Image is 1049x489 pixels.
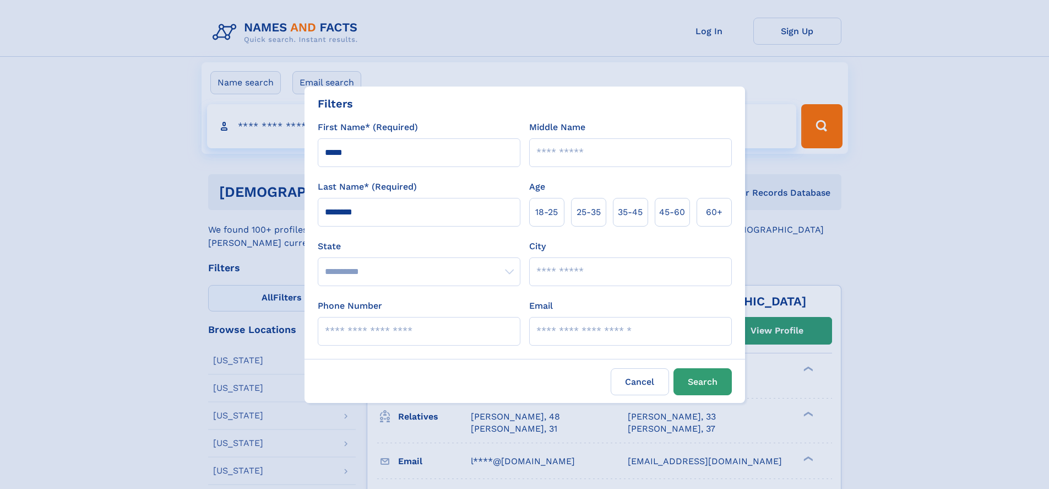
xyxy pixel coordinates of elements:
label: Email [529,299,553,313]
label: First Name* (Required) [318,121,418,134]
span: 18‑25 [535,206,558,219]
label: City [529,240,546,253]
label: Middle Name [529,121,585,134]
button: Search [673,368,732,395]
span: 45‑60 [659,206,685,219]
label: Phone Number [318,299,382,313]
span: 35‑45 [618,206,643,219]
span: 60+ [706,206,722,219]
label: Last Name* (Required) [318,180,417,194]
label: Age [529,180,545,194]
div: Filters [318,95,353,112]
span: 25‑35 [577,206,601,219]
label: Cancel [611,368,669,395]
label: State [318,240,520,253]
